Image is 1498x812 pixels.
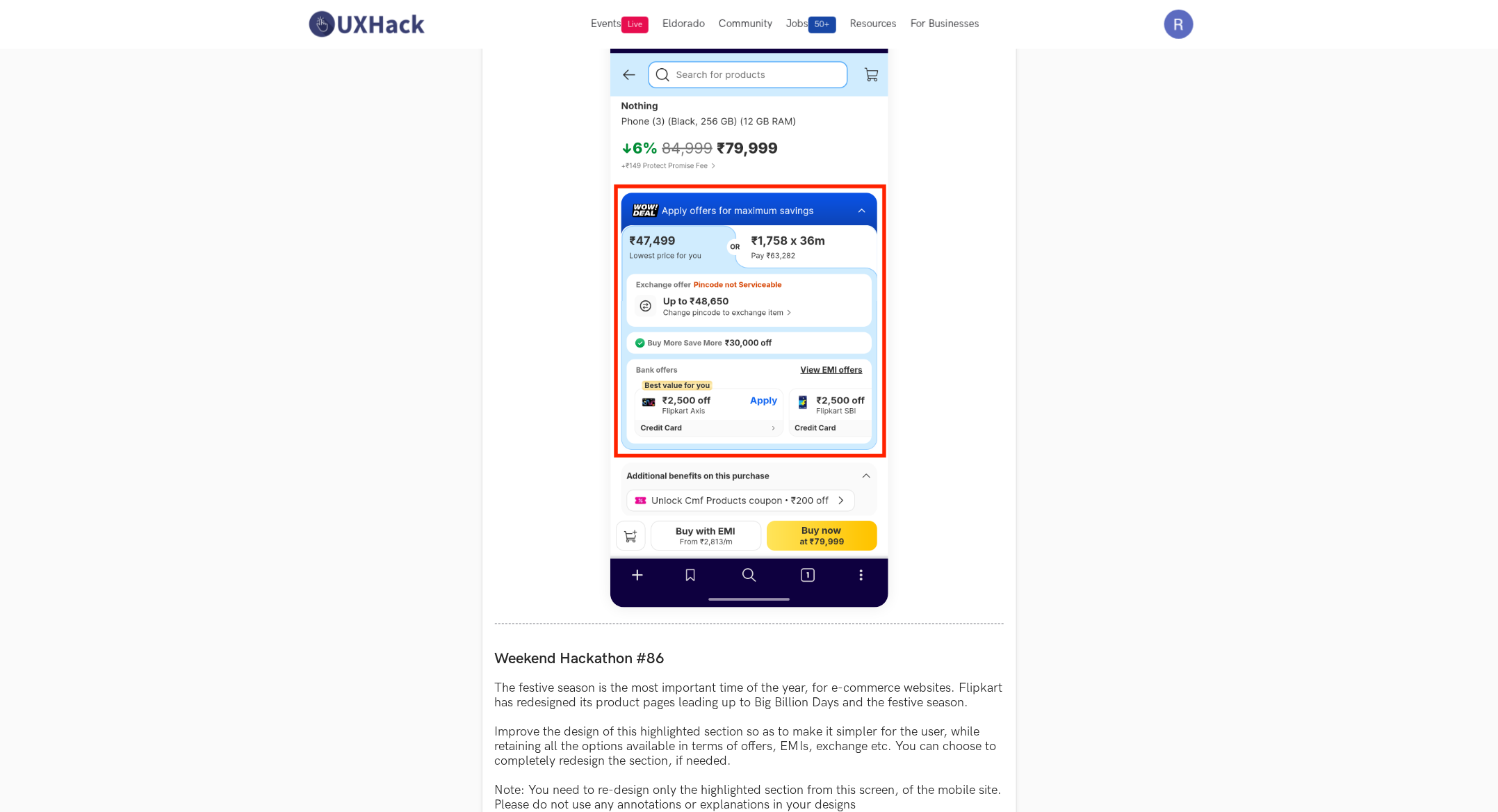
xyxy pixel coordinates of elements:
[304,10,428,39] img: UXHack-logo.png
[495,649,1004,668] label: Weekend Hackathon #86
[621,17,649,33] span: Live
[808,17,836,33] span: 50+
[1164,10,1194,39] img: Your profile pic
[495,681,1004,812] p: The festive season is the most important time of the year, for e-commerce websites. Flipkart has ...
